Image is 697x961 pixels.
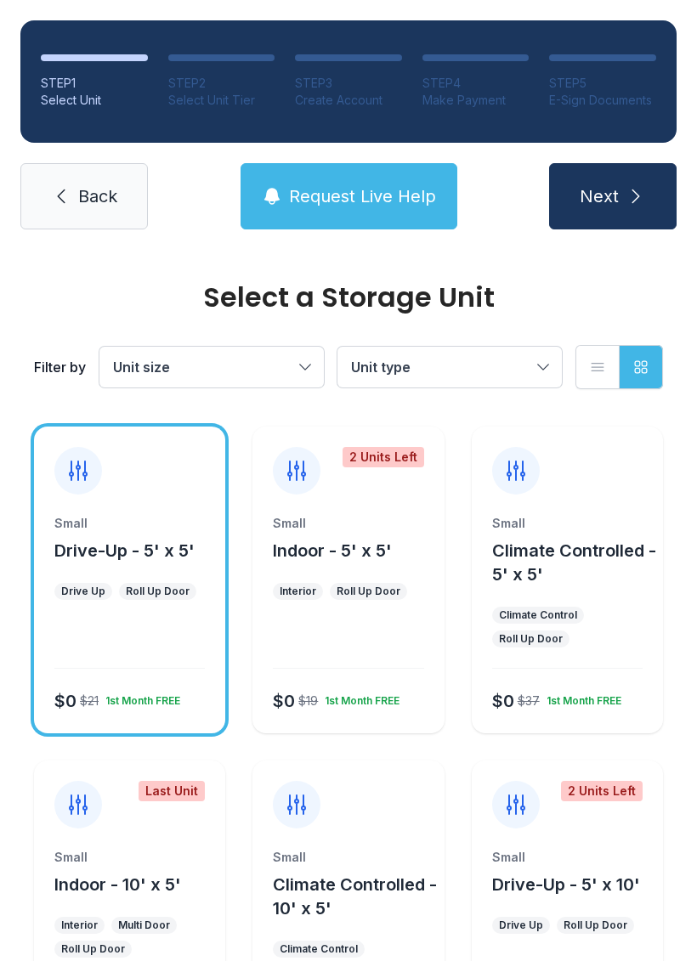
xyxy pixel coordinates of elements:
[540,687,621,708] div: 1st Month FREE
[99,687,180,708] div: 1st Month FREE
[318,687,399,708] div: 1st Month FREE
[351,359,411,376] span: Unit type
[80,692,99,709] div: $21
[61,942,125,956] div: Roll Up Door
[280,585,316,598] div: Interior
[41,92,148,109] div: Select Unit
[295,75,402,92] div: STEP 3
[273,873,437,920] button: Climate Controlled - 10' x 5'
[499,919,543,932] div: Drive Up
[289,184,436,208] span: Request Live Help
[337,585,400,598] div: Roll Up Door
[518,692,540,709] div: $37
[337,347,562,387] button: Unit type
[126,585,190,598] div: Roll Up Door
[492,689,514,713] div: $0
[499,608,577,622] div: Climate Control
[99,347,324,387] button: Unit size
[54,873,181,896] button: Indoor - 10' x 5'
[561,781,643,801] div: 2 Units Left
[280,942,358,956] div: Climate Control
[273,539,392,562] button: Indoor - 5' x 5'
[580,184,619,208] span: Next
[54,540,195,561] span: Drive-Up - 5' x 5'
[422,92,530,109] div: Make Payment
[492,539,656,586] button: Climate Controlled - 5' x 5'
[492,515,643,532] div: Small
[492,849,643,866] div: Small
[113,359,170,376] span: Unit size
[54,874,181,895] span: Indoor - 10' x 5'
[273,540,392,561] span: Indoor - 5' x 5'
[61,919,98,932] div: Interior
[168,92,275,109] div: Select Unit Tier
[549,75,656,92] div: STEP 5
[41,75,148,92] div: STEP 1
[54,849,205,866] div: Small
[343,447,424,467] div: 2 Units Left
[564,919,627,932] div: Roll Up Door
[549,92,656,109] div: E-Sign Documents
[54,539,195,562] button: Drive-Up - 5' x 5'
[295,92,402,109] div: Create Account
[499,632,563,646] div: Roll Up Door
[492,540,656,585] span: Climate Controlled - 5' x 5'
[34,284,663,311] div: Select a Storage Unit
[273,874,437,919] span: Climate Controlled - 10' x 5'
[78,184,117,208] span: Back
[54,515,205,532] div: Small
[492,874,640,895] span: Drive-Up - 5' x 10'
[273,515,423,532] div: Small
[54,689,76,713] div: $0
[298,692,318,709] div: $19
[118,919,170,932] div: Multi Door
[273,849,423,866] div: Small
[422,75,530,92] div: STEP 4
[139,781,205,801] div: Last Unit
[273,689,295,713] div: $0
[34,357,86,377] div: Filter by
[61,585,105,598] div: Drive Up
[492,873,640,896] button: Drive-Up - 5' x 10'
[168,75,275,92] div: STEP 2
